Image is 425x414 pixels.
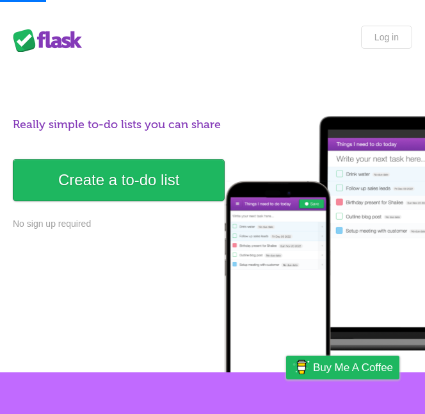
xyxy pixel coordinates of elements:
div: Flask Lists [13,29,90,52]
a: Log in [361,26,412,49]
a: Create a to-do list [13,159,225,201]
img: Buy me a coffee [293,356,310,378]
h1: Really simple to-do lists you can share [13,116,412,133]
p: No sign up required [13,217,412,231]
span: Buy me a coffee [313,356,393,379]
a: Buy me a coffee [286,356,399,379]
